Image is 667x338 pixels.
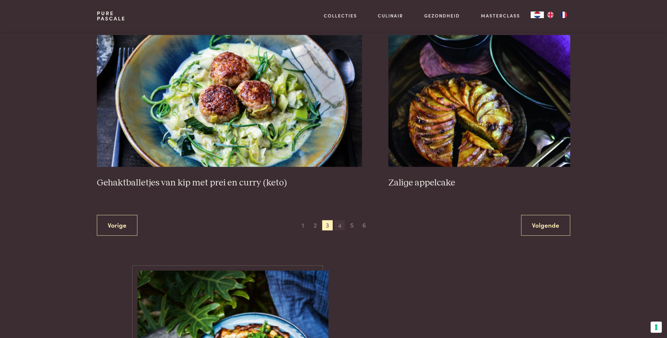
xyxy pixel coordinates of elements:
span: 6 [359,220,370,231]
a: Gehaktballetjes van kip met prei en curry (keto) Gehaktballetjes van kip met prei en curry (keto) [97,35,362,188]
span: 1 [298,220,308,231]
span: 5 [347,220,357,231]
a: Gezondheid [424,12,460,19]
img: Gehaktballetjes van kip met prei en curry (keto) [97,35,362,167]
div: Language [531,12,544,18]
span: 4 [334,220,345,231]
a: Vorige [97,215,137,236]
a: Masterclass [481,12,520,19]
aside: Language selected: Nederlands [531,12,570,18]
span: 2 [310,220,320,231]
button: Uw voorkeuren voor toestemming voor trackingtechnologieën [651,322,662,333]
img: Zalige appelcake [388,35,570,167]
h3: Gehaktballetjes van kip met prei en curry (keto) [97,177,362,189]
a: FR [557,12,570,18]
a: Culinair [378,12,403,19]
h3: Zalige appelcake [388,177,570,189]
a: Zalige appelcake Zalige appelcake [388,35,570,188]
a: Volgende [521,215,570,236]
a: PurePascale [97,11,125,21]
a: EN [544,12,557,18]
a: NL [531,12,544,18]
a: Collecties [324,12,357,19]
ul: Language list [544,12,570,18]
span: 3 [322,220,333,231]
